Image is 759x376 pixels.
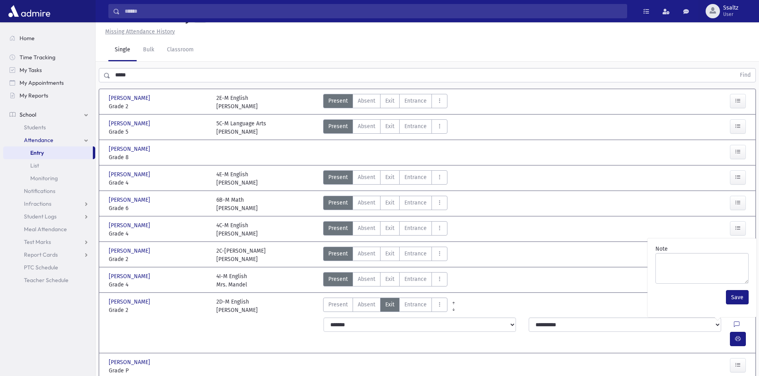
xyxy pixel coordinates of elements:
a: Bulk [137,39,161,61]
span: User [723,11,738,18]
span: Entrance [404,275,427,283]
span: Present [328,97,348,105]
span: List [30,162,39,169]
span: Grade 2 [109,306,208,314]
div: 4I-M English Mrs. Mandel [216,272,247,289]
span: My Tasks [20,66,42,74]
div: 2E-M English [PERSON_NAME] [216,94,258,111]
span: Time Tracking [20,54,55,61]
a: My Reports [3,89,95,102]
span: Student Logs [24,213,57,220]
a: My Tasks [3,64,95,76]
span: Entrance [404,97,427,105]
span: [PERSON_NAME] [109,94,152,102]
a: My Appointments [3,76,95,89]
span: Monitoring [30,175,58,182]
span: Infractions [24,200,51,207]
span: Absent [358,97,375,105]
a: Infractions [3,197,95,210]
div: 2D-M English [PERSON_NAME] [216,298,258,314]
span: [PERSON_NAME] [109,196,152,204]
span: Exit [385,122,394,131]
span: Exit [385,199,394,207]
span: Grade 4 [109,230,208,238]
span: Present [328,249,348,258]
span: Exit [385,275,394,283]
span: Meal Attendance [24,226,67,233]
span: Exit [385,173,394,181]
u: Missing Attendance History [105,28,175,35]
a: Home [3,32,95,45]
span: [PERSON_NAME] [109,145,152,153]
span: Entrance [404,199,427,207]
div: 4E-M English [PERSON_NAME] [216,170,258,187]
button: Find [735,68,755,82]
a: Monitoring [3,172,95,185]
a: Test Marks [3,236,95,248]
div: AttTypes [323,247,447,263]
span: My Reports [20,92,48,99]
button: Save [726,290,749,304]
span: Grade 2 [109,255,208,263]
label: Note [655,245,668,253]
a: Entry [3,146,93,159]
span: My Appointments [20,79,64,86]
span: Report Cards [24,251,58,258]
span: Entrance [404,224,427,232]
span: Notifications [24,187,55,195]
div: AttTypes [323,170,447,187]
span: Teacher Schedule [24,277,69,284]
span: [PERSON_NAME] [109,358,152,366]
span: Exit [385,97,394,105]
a: Report Cards [3,248,95,261]
span: Entrance [404,249,427,258]
span: Absent [358,173,375,181]
span: Exit [385,300,394,309]
a: Missing Attendance History [102,28,175,35]
span: Absent [358,300,375,309]
img: AdmirePro [6,3,52,19]
span: Grade 2 [109,102,208,111]
span: Entrance [404,122,427,131]
span: PTC Schedule [24,264,58,271]
div: AttTypes [323,196,447,212]
span: Present [328,275,348,283]
a: Student Logs [3,210,95,223]
span: Grade 4 [109,179,208,187]
a: Single [108,39,137,61]
span: Absent [358,122,375,131]
a: Time Tracking [3,51,95,64]
span: [PERSON_NAME] [109,170,152,179]
span: Entry [30,149,44,156]
a: Teacher Schedule [3,274,95,286]
span: Present [328,224,348,232]
span: Absent [358,275,375,283]
span: Home [20,35,35,42]
span: [PERSON_NAME] [109,119,152,128]
span: Grade 6 [109,204,208,212]
input: Search [120,4,627,18]
span: Present [328,300,348,309]
span: Absent [358,249,375,258]
a: School [3,108,95,121]
a: List [3,159,95,172]
div: AttTypes [323,119,447,136]
span: Absent [358,224,375,232]
span: [PERSON_NAME] [109,272,152,281]
a: Attendance [3,134,95,146]
div: AttTypes [323,298,447,314]
span: Students [24,124,46,131]
span: Ssaltz [723,5,738,11]
span: Grade 8 [109,153,208,162]
a: PTC Schedule [3,261,95,274]
span: Entrance [404,300,427,309]
a: Students [3,121,95,134]
a: Notifications [3,185,95,197]
span: Attendance [24,136,53,144]
div: 5C-M Language Arts [PERSON_NAME] [216,119,266,136]
a: Meal Attendance [3,223,95,236]
div: 4C-M English [PERSON_NAME] [216,221,258,238]
span: Present [328,173,348,181]
span: [PERSON_NAME] [109,221,152,230]
span: Test Marks [24,238,51,245]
